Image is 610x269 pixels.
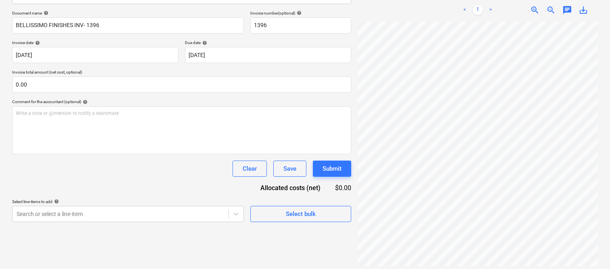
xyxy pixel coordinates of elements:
[323,163,342,174] div: Submit
[12,40,178,45] div: Invoice date
[313,161,351,177] button: Submit
[273,161,306,177] button: Save
[473,5,482,15] a: Page 1 is your current page
[185,47,351,63] input: Due date not specified
[460,5,470,15] a: Previous page
[201,40,207,45] span: help
[233,161,267,177] button: Clear
[34,40,40,45] span: help
[81,100,88,104] span: help
[530,5,540,15] span: zoom_in
[283,163,296,174] div: Save
[12,76,351,93] input: Invoice total amount (net cost, optional)
[579,5,588,15] span: save_alt
[295,11,302,15] span: help
[570,230,610,269] iframe: Chat Widget
[12,17,244,34] input: Document name
[546,5,556,15] span: zoom_out
[250,17,351,34] input: Invoice number
[12,47,178,63] input: Invoice date not specified
[286,209,316,219] div: Select bulk
[12,199,244,204] div: Select line-items to add
[250,206,351,222] button: Select bulk
[12,99,351,104] div: Comment for the accountant (optional)
[12,70,351,76] p: Invoice total amount (net cost, optional)
[52,199,59,204] span: help
[12,11,244,16] div: Document name
[185,40,351,45] div: Due date
[562,5,572,15] span: chat
[333,183,351,193] div: $0.00
[42,11,48,15] span: help
[486,5,495,15] a: Next page
[243,163,257,174] div: Clear
[246,183,333,193] div: Allocated costs (net)
[250,11,351,16] div: Invoice number (optional)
